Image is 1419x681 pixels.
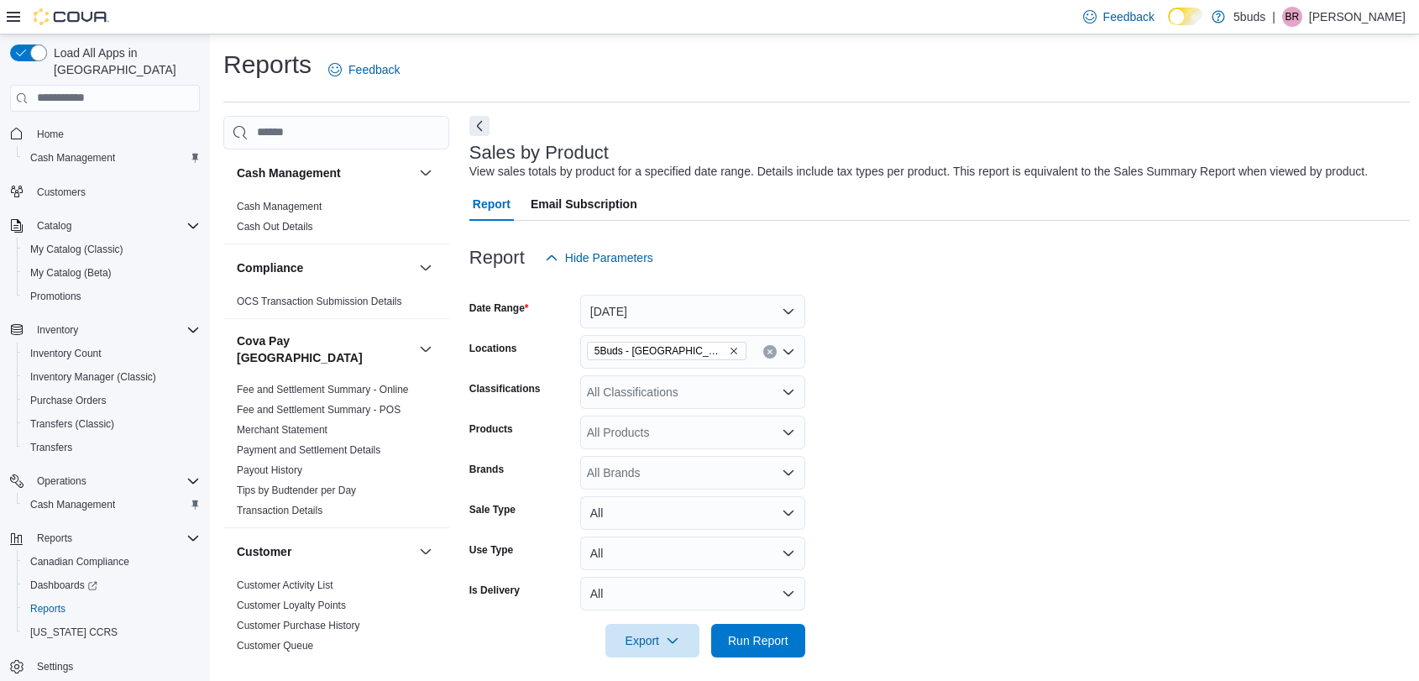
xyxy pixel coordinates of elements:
span: My Catalog (Classic) [24,239,200,259]
a: Transfers [24,437,79,458]
button: Cash Management [17,146,207,170]
button: Inventory Manager (Classic) [17,365,207,389]
span: Cash Management [30,498,115,511]
button: Inventory Count [17,342,207,365]
button: Customers [3,180,207,204]
h1: Reports [223,48,312,81]
a: Fee and Settlement Summary - Online [237,384,409,396]
span: Reports [24,599,200,619]
span: Customers [30,181,200,202]
div: Cash Management [223,196,449,244]
button: Catalog [3,214,207,238]
span: Cash Management [24,148,200,168]
label: Classifications [469,382,541,396]
button: Cova Pay [GEOGRAPHIC_DATA] [237,333,412,366]
p: | [1272,7,1275,27]
button: Open list of options [782,466,795,479]
img: Cova [34,8,109,25]
span: Customer Queue [237,639,313,652]
span: Fee and Settlement Summary - Online [237,383,409,396]
a: Dashboards [24,575,104,595]
span: Run Report [728,632,788,649]
span: Promotions [24,286,200,306]
span: 5Buds - [GEOGRAPHIC_DATA] [594,343,725,359]
span: OCS Transaction Submission Details [237,295,402,308]
span: Transfers (Classic) [30,417,114,431]
span: Transfers (Classic) [24,414,200,434]
span: Load All Apps in [GEOGRAPHIC_DATA] [47,45,200,78]
span: [US_STATE] CCRS [30,626,118,639]
div: Briannen Rubin [1282,7,1302,27]
a: Transaction Details [237,505,322,516]
button: Promotions [17,285,207,308]
span: Purchase Orders [24,390,200,411]
a: Settings [30,657,80,677]
a: Customer Activity List [237,579,333,591]
span: Operations [30,471,200,491]
span: Operations [37,474,86,488]
label: Sale Type [469,503,516,516]
a: Transfers (Classic) [24,414,121,434]
button: Reports [30,528,79,548]
button: Catalog [30,216,78,236]
button: Cash Management [17,493,207,516]
span: Reports [37,532,72,545]
button: Reports [17,597,207,621]
span: Catalog [30,216,200,236]
span: Fee and Settlement Summary - POS [237,403,401,416]
a: Payment and Settlement Details [237,444,380,456]
span: Settings [37,660,73,673]
button: Export [605,624,699,657]
a: Inventory Manager (Classic) [24,367,163,387]
a: My Catalog (Beta) [24,263,118,283]
button: Reports [3,526,207,550]
button: Hide Parameters [538,241,660,275]
button: Clear input [763,345,777,359]
a: Inventory Count [24,343,108,364]
span: Merchant Statement [237,423,327,437]
button: Compliance [416,258,436,278]
button: [DATE] [580,295,805,328]
span: Feedback [348,61,400,78]
span: My Catalog (Classic) [30,243,123,256]
button: My Catalog (Classic) [17,238,207,261]
button: Operations [3,469,207,493]
p: [PERSON_NAME] [1309,7,1406,27]
button: Purchase Orders [17,389,207,412]
label: Date Range [469,301,529,315]
button: Cash Management [237,165,412,181]
button: All [580,496,805,530]
button: Settings [3,654,207,678]
a: Merchant Statement [237,424,327,436]
span: Cash Out Details [237,220,313,233]
a: Home [30,124,71,144]
span: Promotions [30,290,81,303]
span: Export [615,624,689,657]
h3: Cash Management [237,165,341,181]
span: Cash Management [24,495,200,515]
a: Promotions [24,286,88,306]
span: Customer Activity List [237,579,333,592]
button: Transfers [17,436,207,459]
span: Settings [30,656,200,677]
span: Home [37,128,64,141]
button: Canadian Compliance [17,550,207,574]
button: Cash Management [416,163,436,183]
a: Cash Out Details [237,221,313,233]
a: New Customers [237,660,308,672]
button: Inventory [30,320,85,340]
a: Purchase Orders [24,390,113,411]
div: Cova Pay [GEOGRAPHIC_DATA] [223,380,449,527]
a: Fee and Settlement Summary - POS [237,404,401,416]
a: Tips by Budtender per Day [237,485,356,496]
a: Cash Management [24,495,122,515]
span: Dark Mode [1168,25,1169,26]
label: Use Type [469,543,513,557]
button: Customer [416,542,436,562]
button: Inventory [3,318,207,342]
button: Open list of options [782,345,795,359]
p: 5buds [1233,7,1265,27]
a: Customers [30,182,92,202]
span: Payment and Settlement Details [237,443,380,457]
label: Is Delivery [469,584,520,597]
